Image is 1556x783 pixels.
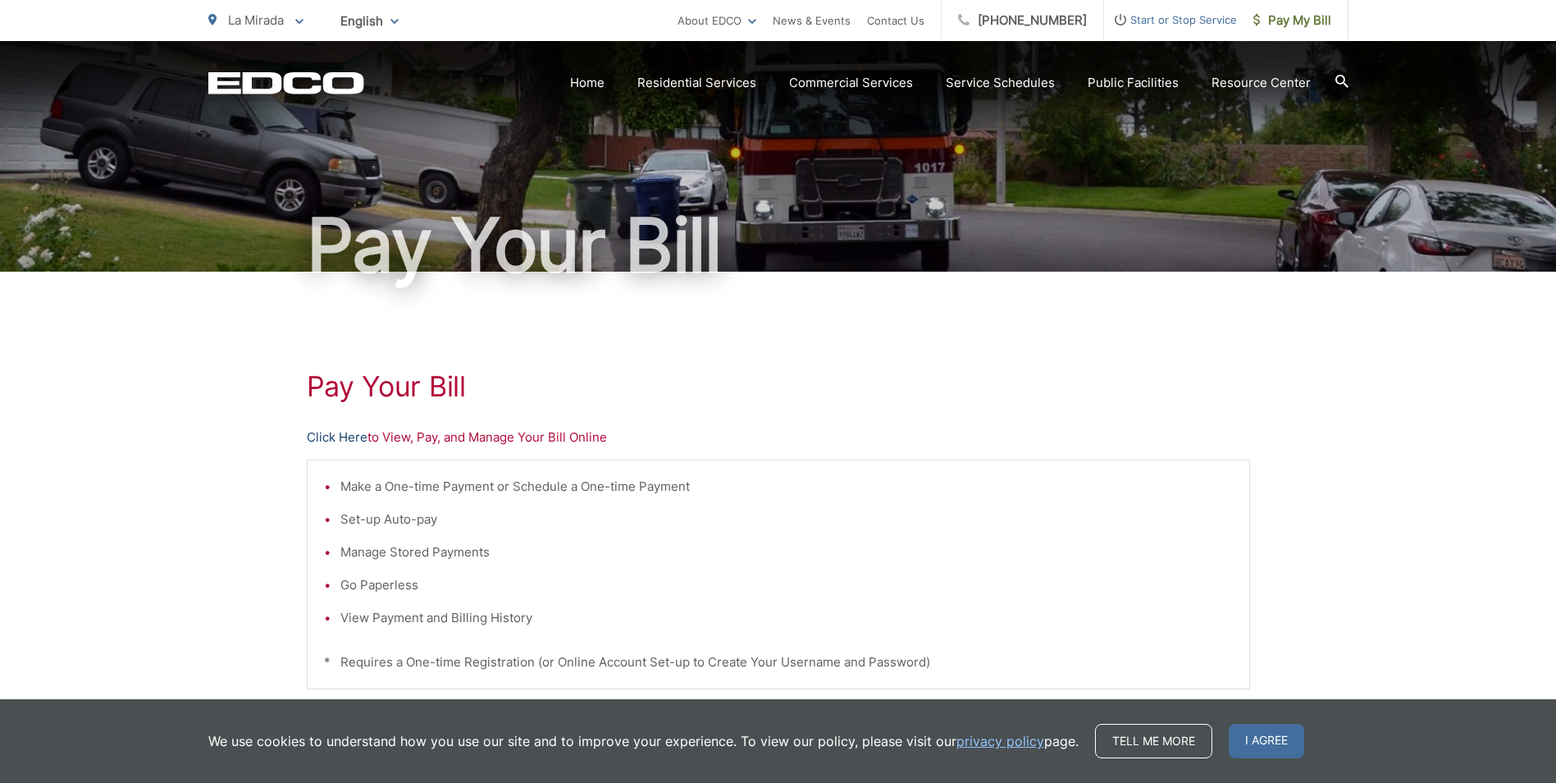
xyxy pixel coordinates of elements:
[328,7,411,35] span: English
[1211,73,1311,93] a: Resource Center
[228,12,284,28] span: La Mirada
[340,608,1233,628] li: View Payment and Billing History
[867,11,924,30] a: Contact Us
[324,652,1233,672] p: * Requires a One-time Registration (or Online Account Set-up to Create Your Username and Password)
[208,204,1348,286] h1: Pay Your Bill
[637,73,756,93] a: Residential Services
[1253,11,1331,30] span: Pay My Bill
[1088,73,1179,93] a: Public Facilities
[340,477,1233,497] li: Make a One-time Payment or Schedule a One-time Payment
[678,11,756,30] a: About EDCO
[307,370,1250,403] h1: Pay Your Bill
[340,510,1233,529] li: Set-up Auto-pay
[307,428,367,447] a: Click Here
[1229,724,1304,758] span: I agree
[340,543,1233,562] li: Manage Stored Payments
[340,575,1233,595] li: Go Paperless
[208,71,364,94] a: EDCD logo. Return to the homepage.
[208,731,1079,751] p: We use cookies to understand how you use our site and to improve your experience. To view our pol...
[789,73,913,93] a: Commercial Services
[956,731,1044,751] a: privacy policy
[570,73,605,93] a: Home
[946,73,1055,93] a: Service Schedules
[773,11,851,30] a: News & Events
[307,428,1250,447] p: to View, Pay, and Manage Your Bill Online
[1095,724,1212,758] a: Tell me more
